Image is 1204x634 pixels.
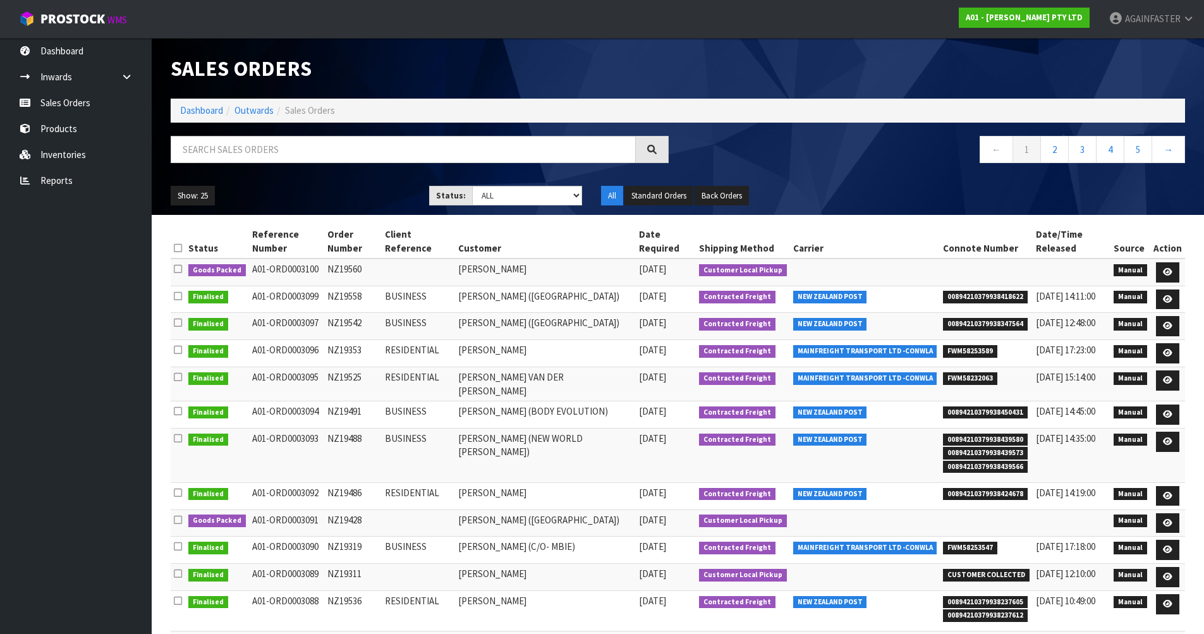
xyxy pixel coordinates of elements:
[1150,224,1185,259] th: Action
[455,259,636,286] td: [PERSON_NAME]
[639,514,666,526] span: [DATE]
[943,488,1028,501] span: 00894210379938424678
[639,371,666,383] span: [DATE]
[455,509,636,537] td: [PERSON_NAME] ([GEOGRAPHIC_DATA])
[1114,434,1147,446] span: Manual
[793,542,937,554] span: MAINFREIGHT TRANSPORT LTD -CONWLA
[171,186,215,206] button: Show: 25
[1036,432,1095,444] span: [DATE] 14:35:00
[188,515,246,527] span: Goods Packed
[188,434,228,446] span: Finalised
[793,434,867,446] span: NEW ZEALAND POST
[699,515,787,527] span: Customer Local Pickup
[455,537,636,564] td: [PERSON_NAME] (C/O- MBIE)
[107,14,127,26] small: WMS
[188,542,228,554] span: Finalised
[382,591,454,631] td: RESIDENTIAL
[19,11,35,27] img: cube-alt.png
[1114,488,1147,501] span: Manual
[455,286,636,313] td: [PERSON_NAME] ([GEOGRAPHIC_DATA])
[324,401,382,429] td: NZ19491
[1068,136,1097,163] a: 3
[455,224,636,259] th: Customer
[688,136,1186,167] nav: Page navigation
[188,345,228,358] span: Finalised
[188,596,228,609] span: Finalised
[639,317,666,329] span: [DATE]
[324,224,382,259] th: Order Number
[943,542,997,554] span: FWM58253547
[699,318,775,331] span: Contracted Freight
[249,401,325,429] td: A01-ORD0003094
[1114,406,1147,419] span: Manual
[1114,264,1147,277] span: Manual
[455,340,636,367] td: [PERSON_NAME]
[1125,13,1181,25] span: AGAINFASTER
[639,540,666,552] span: [DATE]
[1114,291,1147,303] span: Manual
[943,406,1028,419] span: 00894210379938450431
[180,104,223,116] a: Dashboard
[249,286,325,313] td: A01-ORD0003099
[382,537,454,564] td: BUSINESS
[1114,372,1147,385] span: Manual
[249,537,325,564] td: A01-ORD0003090
[1036,487,1095,499] span: [DATE] 14:19:00
[1114,542,1147,554] span: Manual
[1036,317,1095,329] span: [DATE] 12:48:00
[382,401,454,429] td: BUSINESS
[1114,569,1147,582] span: Manual
[699,406,775,419] span: Contracted Freight
[455,367,636,401] td: [PERSON_NAME] VAN DER [PERSON_NAME]
[249,564,325,591] td: A01-ORD0003089
[793,291,867,303] span: NEW ZEALAND POST
[1036,405,1095,417] span: [DATE] 14:45:00
[382,340,454,367] td: RESIDENTIAL
[943,447,1028,460] span: 00894210379938439573
[1124,136,1152,163] a: 5
[943,461,1028,473] span: 00894210379938439566
[639,344,666,356] span: [DATE]
[943,569,1030,582] span: CUSTOMER COLLECTED
[382,224,454,259] th: Client Reference
[639,568,666,580] span: [DATE]
[249,259,325,286] td: A01-ORD0003100
[382,429,454,483] td: BUSINESS
[285,104,335,116] span: Sales Orders
[793,596,867,609] span: NEW ZEALAND POST
[699,372,775,385] span: Contracted Freight
[455,401,636,429] td: [PERSON_NAME] (BODY EVOLUTION)
[249,591,325,631] td: A01-ORD0003088
[639,487,666,499] span: [DATE]
[1096,136,1124,163] a: 4
[639,263,666,275] span: [DATE]
[249,224,325,259] th: Reference Number
[793,345,937,358] span: MAINFREIGHT TRANSPORT LTD -CONWLA
[324,429,382,483] td: NZ19488
[980,136,1013,163] a: ←
[793,406,867,419] span: NEW ZEALAND POST
[324,482,382,509] td: NZ19486
[382,367,454,401] td: RESIDENTIAL
[639,595,666,607] span: [DATE]
[455,429,636,483] td: [PERSON_NAME] (NEW WORLD [PERSON_NAME])
[382,286,454,313] td: BUSINESS
[188,372,228,385] span: Finalised
[188,569,228,582] span: Finalised
[699,291,775,303] span: Contracted Freight
[324,509,382,537] td: NZ19428
[249,313,325,340] td: A01-ORD0003097
[793,318,867,331] span: NEW ZEALAND POST
[324,537,382,564] td: NZ19319
[436,190,466,201] strong: Status:
[1036,595,1095,607] span: [DATE] 10:49:00
[382,313,454,340] td: BUSINESS
[943,345,997,358] span: FWM58253589
[188,488,228,501] span: Finalised
[1114,318,1147,331] span: Manual
[1036,371,1095,383] span: [DATE] 15:14:00
[1036,344,1095,356] span: [DATE] 17:23:00
[188,291,228,303] span: Finalised
[699,345,775,358] span: Contracted Freight
[699,569,787,582] span: Customer Local Pickup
